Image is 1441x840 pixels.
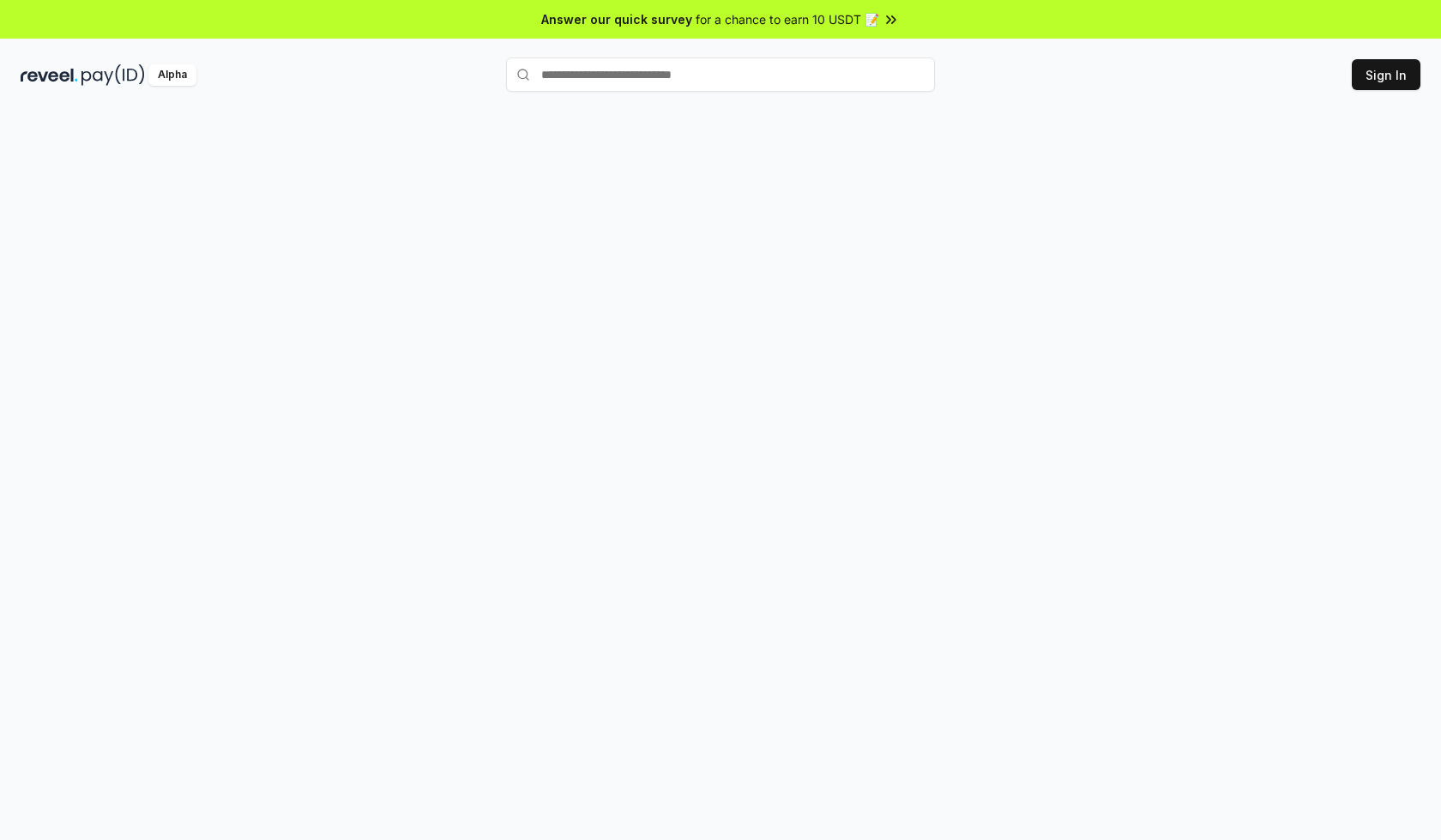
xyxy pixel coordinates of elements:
[148,64,196,86] div: Alpha
[1352,59,1420,90] button: Sign In
[696,10,879,28] span: for a chance to earn 10 USDT 📝
[81,64,145,86] img: pay_id
[541,10,692,28] span: Answer our quick survey
[21,64,78,86] img: reveel_dark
